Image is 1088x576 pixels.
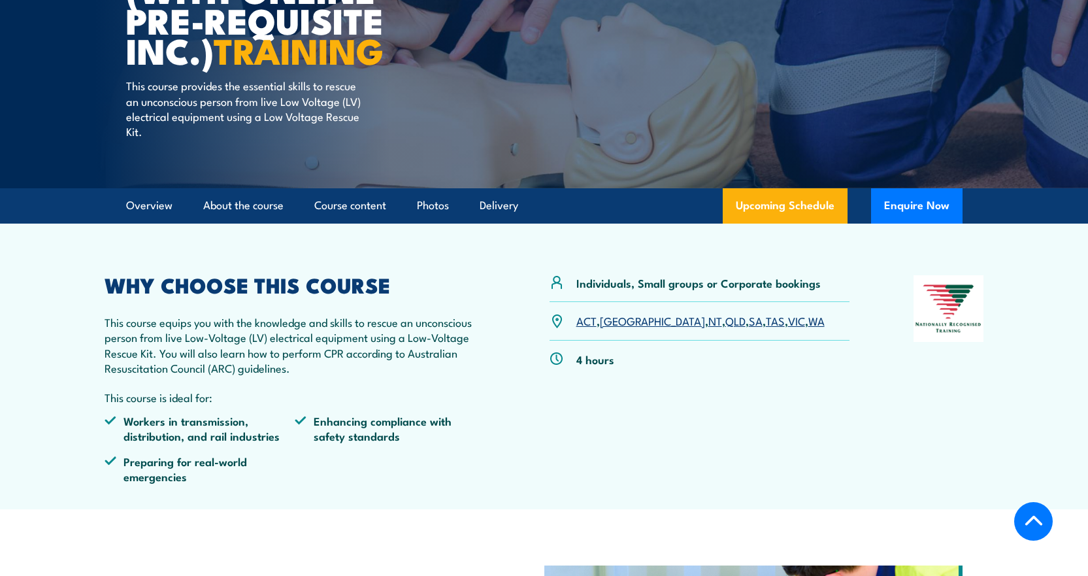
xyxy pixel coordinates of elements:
[105,390,486,405] p: This course is ideal for:
[295,413,486,444] li: Enhancing compliance with safety standards
[576,313,825,328] p: , , , , , , ,
[725,313,746,328] a: QLD
[105,413,295,444] li: Workers in transmission, distribution, and rail industries
[105,275,486,294] h2: WHY CHOOSE THIS COURSE
[480,188,518,223] a: Delivery
[749,313,763,328] a: SA
[203,188,284,223] a: About the course
[576,313,597,328] a: ACT
[314,188,386,223] a: Course content
[576,275,821,290] p: Individuals, Small groups or Corporate bookings
[105,454,295,484] li: Preparing for real-world emergencies
[723,188,848,224] a: Upcoming Schedule
[600,313,705,328] a: [GEOGRAPHIC_DATA]
[788,313,805,328] a: VIC
[417,188,449,223] a: Photos
[871,188,963,224] button: Enquire Now
[126,78,365,139] p: This course provides the essential skills to rescue an unconscious person from live Low Voltage (...
[576,352,614,367] p: 4 hours
[766,313,785,328] a: TAS
[126,188,173,223] a: Overview
[808,313,825,328] a: WA
[708,313,722,328] a: NT
[914,275,984,342] img: Nationally Recognised Training logo.
[105,314,486,376] p: This course equips you with the knowledge and skills to rescue an unconscious person from live Lo...
[214,22,384,76] strong: TRAINING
